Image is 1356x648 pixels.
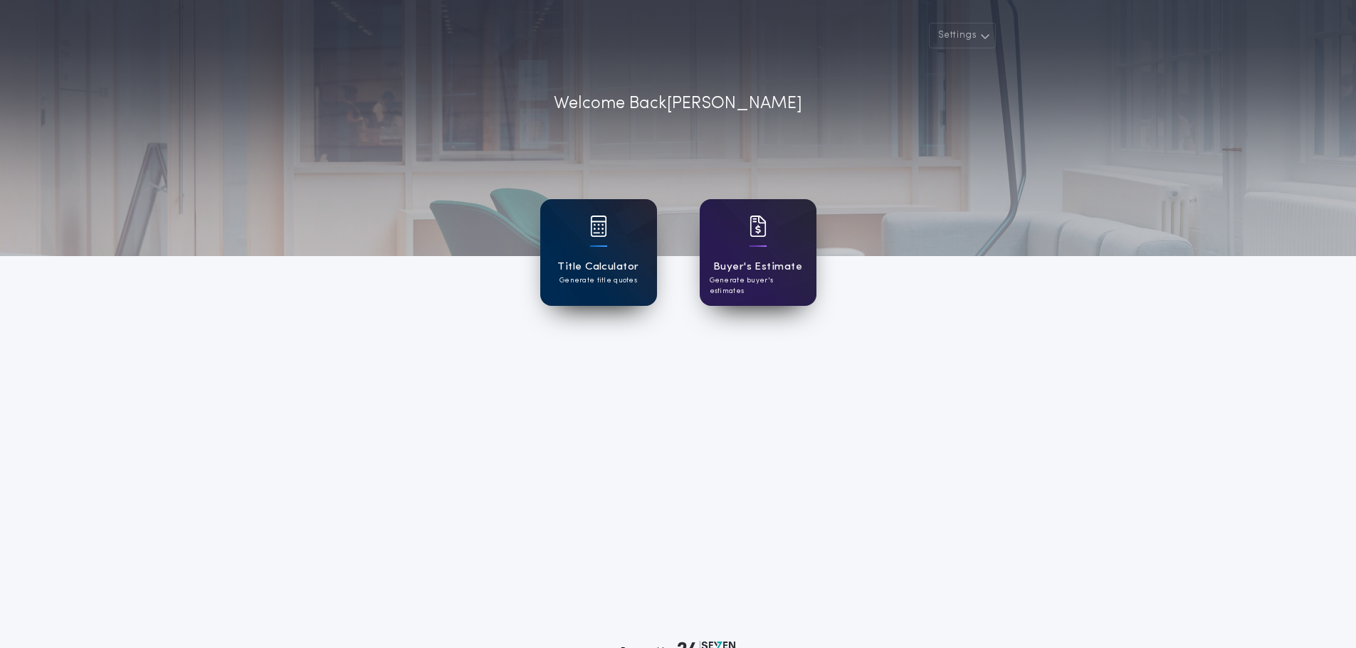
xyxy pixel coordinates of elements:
[929,23,996,48] button: Settings
[713,259,802,275] h1: Buyer's Estimate
[710,275,806,297] p: Generate buyer's estimates
[559,275,637,286] p: Generate title quotes
[557,259,638,275] h1: Title Calculator
[540,199,657,306] a: card iconTitle CalculatorGenerate title quotes
[554,91,802,117] p: Welcome Back [PERSON_NAME]
[700,199,816,306] a: card iconBuyer's EstimateGenerate buyer's estimates
[590,216,607,237] img: card icon
[750,216,767,237] img: card icon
